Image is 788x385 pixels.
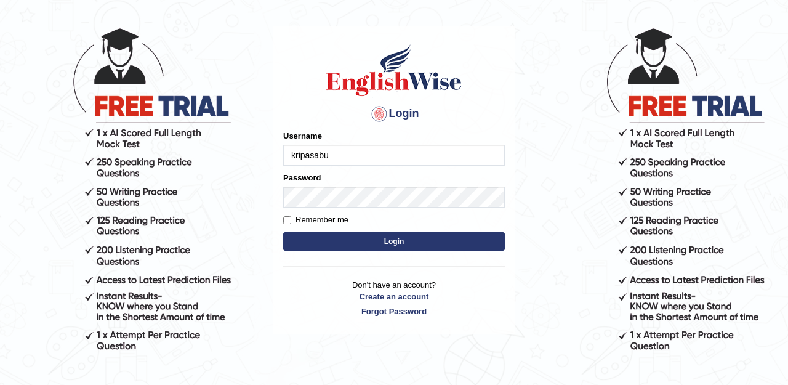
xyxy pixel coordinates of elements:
[283,130,322,142] label: Username
[283,216,291,224] input: Remember me
[283,291,505,302] a: Create an account
[283,172,321,184] label: Password
[283,279,505,317] p: Don't have an account?
[283,306,505,317] a: Forgot Password
[324,43,464,98] img: Logo of English Wise sign in for intelligent practice with AI
[283,232,505,251] button: Login
[283,214,348,226] label: Remember me
[283,104,505,124] h4: Login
